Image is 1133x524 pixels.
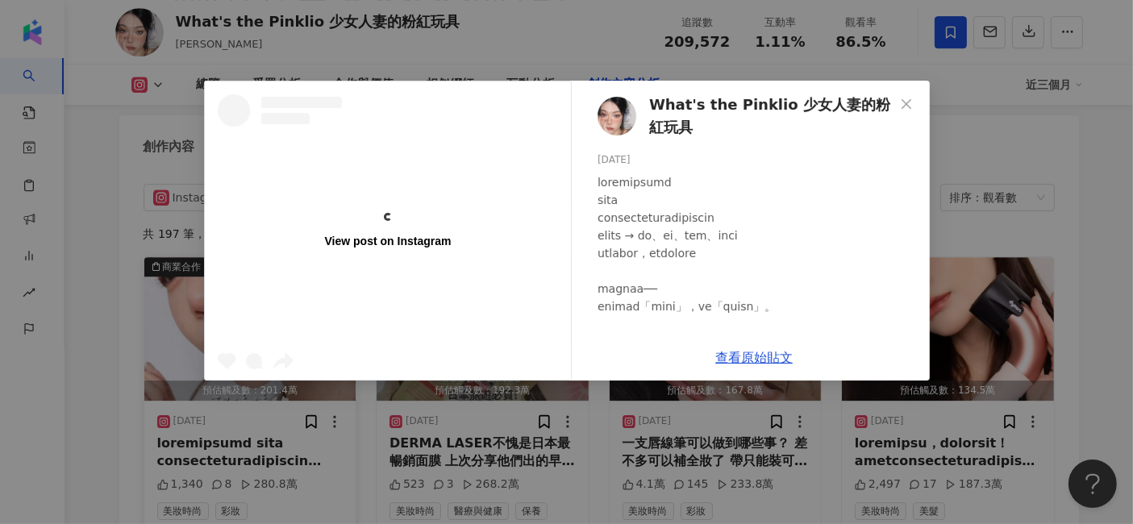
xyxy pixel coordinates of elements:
div: View post on Instagram [324,234,451,248]
img: KOL Avatar [598,97,636,135]
a: View post on Instagram [205,81,571,380]
a: KOL AvatarWhat's the Pinklio 少女人妻的粉紅玩具 [598,94,894,139]
span: close [900,98,913,110]
a: 查看原始貼文 [715,350,793,365]
span: What's the Pinklio 少女人妻的粉紅玩具 [649,94,894,139]
button: Close [890,88,923,120]
div: [DATE] [598,152,917,168]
